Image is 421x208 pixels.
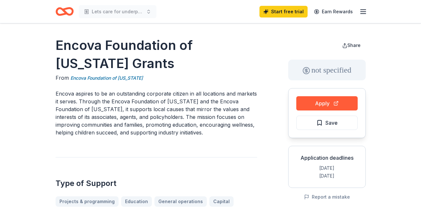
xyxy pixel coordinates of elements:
a: Earn Rewards [310,6,357,17]
a: Education [121,196,152,207]
div: [DATE] [294,164,360,172]
span: Lets care for underprivileged children [92,8,143,16]
a: Capital [209,196,234,207]
h1: Encova Foundation of [US_STATE] Grants [56,36,257,73]
a: Projects & programming [56,196,119,207]
button: Apply [296,96,358,110]
h2: Type of Support [56,178,257,189]
div: [DATE] [294,172,360,180]
span: Save [325,119,338,127]
span: Share [347,42,361,48]
a: Start free trial [259,6,308,17]
div: Application deadlines [294,154,360,162]
div: From [56,74,257,82]
button: Lets care for underprivileged children [79,5,156,18]
div: not specified [288,60,366,80]
button: Report a mistake [304,193,350,201]
a: Encova Foundation of [US_STATE] [70,74,143,82]
p: Encova aspires to be an outstanding corporate citizen in all locations and markets it serves. Thr... [56,90,257,136]
a: Home [56,4,74,19]
a: General operations [154,196,207,207]
button: Save [296,116,358,130]
button: Share [337,39,366,52]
